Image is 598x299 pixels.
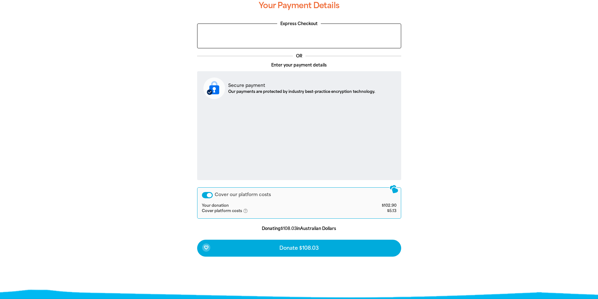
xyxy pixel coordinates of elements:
[197,226,401,232] p: Donating in Australian Dollars
[197,62,401,68] p: Enter your payment details
[281,226,297,231] b: $108.03
[197,240,401,257] button: favorite_borderDonate $108.03
[293,53,305,59] p: OR
[202,203,350,208] td: Your donation
[228,89,375,94] p: Our payments are protected by industry best-practice encryption technology.
[204,245,209,250] i: favorite_border
[279,246,319,251] span: Donate $108.03
[202,104,396,175] iframe: Secure payment input frame
[201,27,398,44] iframe: PayPal-paypal
[202,192,213,198] button: Cover our platform costs
[350,203,396,208] td: $102.90
[350,208,396,214] td: $5.13
[277,21,321,27] legend: Express Checkout
[202,208,350,214] td: Cover platform costs
[243,208,253,213] i: help_outlined
[228,82,375,89] p: Secure payment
